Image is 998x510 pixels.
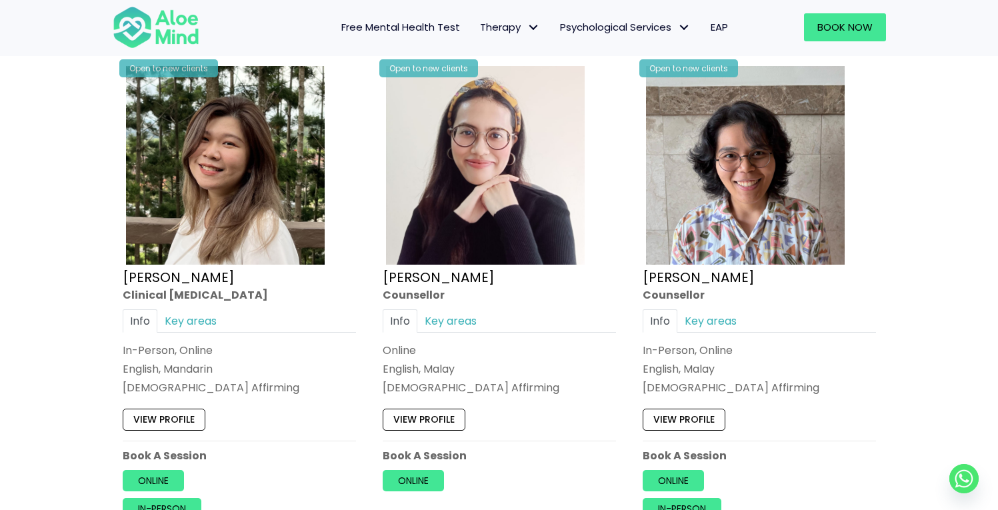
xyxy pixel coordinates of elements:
[817,20,873,34] span: Book Now
[417,309,484,333] a: Key areas
[383,309,417,333] a: Info
[675,18,694,37] span: Psychological Services: submenu
[157,309,224,333] a: Key areas
[711,20,728,34] span: EAP
[123,287,356,302] div: Clinical [MEDICAL_DATA]
[643,448,876,463] p: Book A Session
[123,448,356,463] p: Book A Session
[643,287,876,302] div: Counsellor
[379,59,478,77] div: Open to new clients
[383,287,616,302] div: Counsellor
[341,20,460,34] span: Free Mental Health Test
[383,470,444,491] a: Online
[383,409,465,430] a: View profile
[123,309,157,333] a: Info
[646,66,845,265] img: zafeera counsellor
[113,5,199,49] img: Aloe mind Logo
[701,13,738,41] a: EAP
[643,361,876,377] p: English, Malay
[123,343,356,358] div: In-Person, Online
[677,309,744,333] a: Key areas
[470,13,550,41] a: TherapyTherapy: submenu
[949,464,979,493] a: Whatsapp
[123,380,356,395] div: [DEMOGRAPHIC_DATA] Affirming
[383,380,616,395] div: [DEMOGRAPHIC_DATA] Affirming
[217,13,738,41] nav: Menu
[639,59,738,77] div: Open to new clients
[331,13,470,41] a: Free Mental Health Test
[383,267,495,286] a: [PERSON_NAME]
[643,409,725,430] a: View profile
[123,267,235,286] a: [PERSON_NAME]
[643,267,755,286] a: [PERSON_NAME]
[524,18,543,37] span: Therapy: submenu
[123,361,356,377] p: English, Mandarin
[386,66,585,265] img: Therapist Photo Update
[643,380,876,395] div: [DEMOGRAPHIC_DATA] Affirming
[383,343,616,358] div: Online
[643,309,677,333] a: Info
[643,343,876,358] div: In-Person, Online
[804,13,886,41] a: Book Now
[126,66,325,265] img: Kelly Clinical Psychologist
[119,59,218,77] div: Open to new clients
[123,409,205,430] a: View profile
[383,448,616,463] p: Book A Session
[643,470,704,491] a: Online
[480,20,540,34] span: Therapy
[383,361,616,377] p: English, Malay
[123,470,184,491] a: Online
[560,20,691,34] span: Psychological Services
[550,13,701,41] a: Psychological ServicesPsychological Services: submenu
